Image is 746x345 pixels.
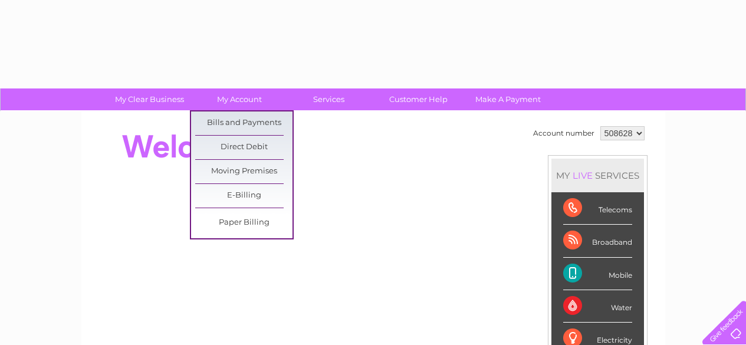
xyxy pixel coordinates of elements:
div: Telecoms [563,192,632,225]
div: Water [563,290,632,323]
div: Broadband [563,225,632,257]
a: Bills and Payments [195,111,293,135]
div: Mobile [563,258,632,290]
td: Account number [530,123,597,143]
a: Customer Help [370,88,467,110]
div: MY SERVICES [551,159,644,192]
a: Direct Debit [195,136,293,159]
a: E-Billing [195,184,293,208]
a: Make A Payment [459,88,557,110]
a: Paper Billing [195,211,293,235]
a: Moving Premises [195,160,293,183]
a: Services [280,88,377,110]
a: My Clear Business [101,88,198,110]
a: My Account [190,88,288,110]
div: LIVE [570,170,595,181]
